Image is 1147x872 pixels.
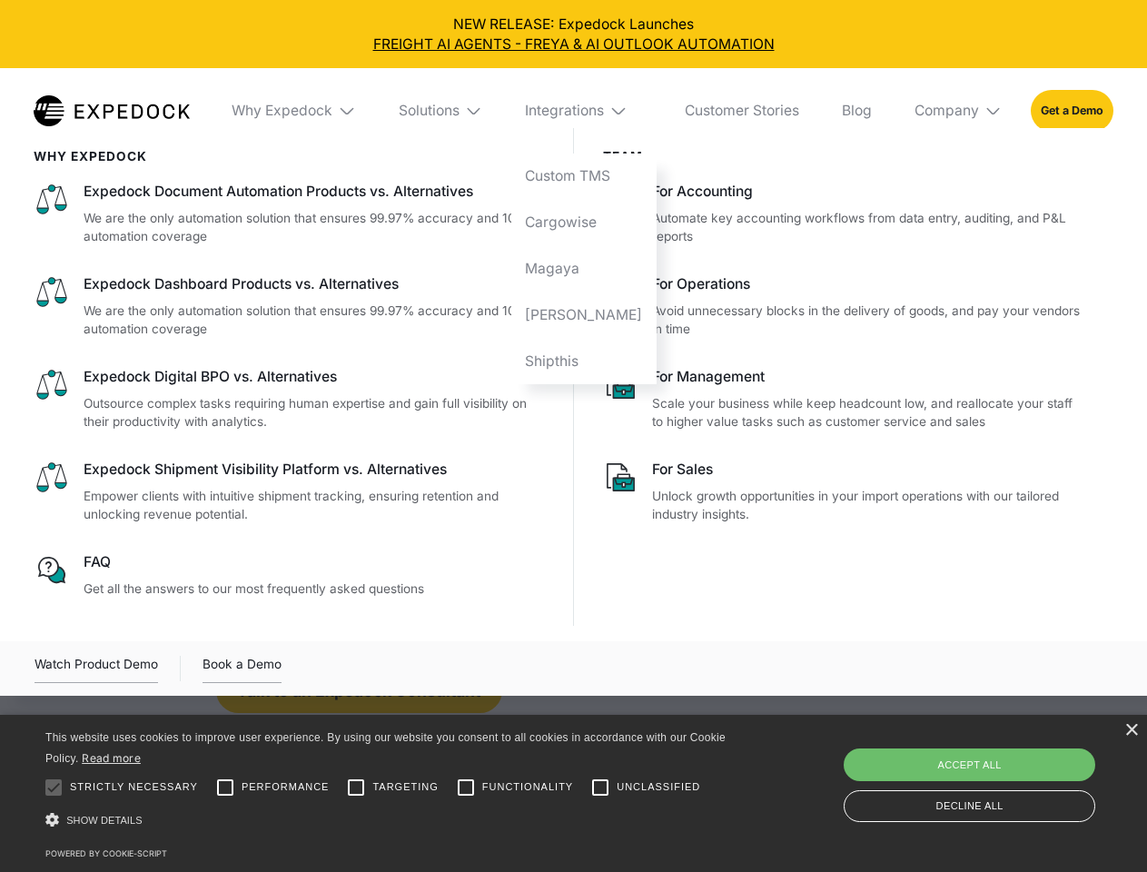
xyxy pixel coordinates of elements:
a: Magaya [511,245,657,292]
span: Targeting [372,779,438,795]
p: Outsource complex tasks requiring human expertise and gain full visibility on their productivity ... [84,394,545,431]
div: Expedock Document Automation Products vs. Alternatives [84,182,545,202]
nav: Integrations [511,154,657,384]
div: Integrations [525,102,604,120]
a: [PERSON_NAME] [511,292,657,338]
span: Performance [242,779,330,795]
div: For Sales [652,460,1084,480]
a: Expedock Document Automation Products vs. AlternativesWe are the only automation solution that en... [34,182,545,246]
p: Empower clients with intuitive shipment tracking, ensuring retention and unlocking revenue potent... [84,487,545,524]
span: Unclassified [617,779,700,795]
div: Team [603,149,1085,163]
a: Blog [827,68,885,154]
a: Customer Stories [670,68,813,154]
p: Scale your business while keep headcount low, and reallocate your staff to higher value tasks suc... [652,394,1084,431]
a: For AccountingAutomate key accounting workflows from data entry, auditing, and P&L reports [603,182,1085,246]
div: FAQ [84,552,545,572]
div: Company [915,102,979,120]
a: FREIGHT AI AGENTS - FREYA & AI OUTLOOK AUTOMATION [15,35,1133,54]
span: This website uses cookies to improve user experience. By using our website you consent to all coo... [45,731,726,765]
a: Book a Demo [203,654,282,683]
div: Company [900,68,1016,154]
div: NEW RELEASE: Expedock Launches [15,15,1133,54]
a: Read more [82,751,141,765]
div: Show details [45,808,732,833]
a: Shipthis [511,338,657,384]
div: Watch Product Demo [35,654,158,683]
div: Solutions [384,68,497,154]
iframe: Chat Widget [845,676,1147,872]
div: Expedock Dashboard Products vs. Alternatives [84,274,545,294]
a: For ManagementScale your business while keep headcount low, and reallocate your staff to higher v... [603,367,1085,431]
div: WHy Expedock [34,149,545,163]
div: Why Expedock [232,102,332,120]
div: Expedock Shipment Visibility Platform vs. Alternatives [84,460,545,480]
a: For SalesUnlock growth opportunities in your import operations with our tailored industry insights. [603,460,1085,524]
p: Unlock growth opportunities in your import operations with our tailored industry insights. [652,487,1084,524]
a: Custom TMS [511,154,657,200]
span: Strictly necessary [70,779,198,795]
a: open lightbox [35,654,158,683]
p: Automate key accounting workflows from data entry, auditing, and P&L reports [652,209,1084,246]
a: Expedock Dashboard Products vs. AlternativesWe are the only automation solution that ensures 99.9... [34,274,545,339]
a: Get a Demo [1031,90,1113,131]
div: For Management [652,367,1084,387]
div: Integrations [511,68,657,154]
a: Expedock Shipment Visibility Platform vs. AlternativesEmpower clients with intuitive shipment tra... [34,460,545,524]
div: For Operations [652,274,1084,294]
p: We are the only automation solution that ensures 99.97% accuracy and 100% automation coverage [84,209,545,246]
a: FAQGet all the answers to our most frequently asked questions [34,552,545,598]
span: Functionality [482,779,573,795]
div: Expedock Digital BPO vs. Alternatives [84,367,545,387]
div: For Accounting [652,182,1084,202]
p: Get all the answers to our most frequently asked questions [84,580,545,599]
div: Solutions [399,102,460,120]
a: Expedock Digital BPO vs. AlternativesOutsource complex tasks requiring human expertise and gain f... [34,367,545,431]
a: Cargowise [511,200,657,246]
span: Show details [66,815,143,826]
a: For OperationsAvoid unnecessary blocks in the delivery of goods, and pay your vendors in time [603,274,1085,339]
div: Why Expedock [218,68,371,154]
p: We are the only automation solution that ensures 99.97% accuracy and 100% automation coverage [84,302,545,339]
p: Avoid unnecessary blocks in the delivery of goods, and pay your vendors in time [652,302,1084,339]
a: Powered by cookie-script [45,848,167,858]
